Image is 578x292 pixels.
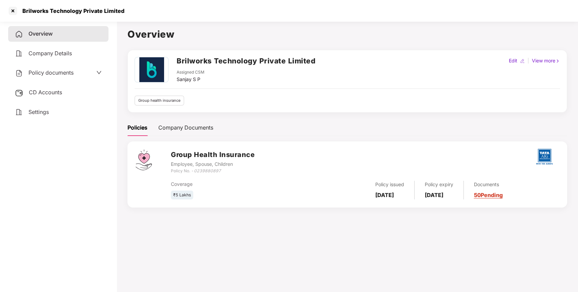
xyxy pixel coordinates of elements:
div: Group health insurance [135,96,184,105]
div: Policies [127,123,147,132]
div: Policy No. - [171,168,255,174]
a: 50 Pending [474,192,503,198]
div: | [526,57,531,64]
img: svg+xml;base64,PHN2ZyB4bWxucz0iaHR0cDovL3d3dy53My5vcmcvMjAwMC9zdmciIHdpZHRoPSIyNCIgaGVpZ2h0PSIyNC... [15,30,23,38]
div: Brilworks Technology Private Limited [18,7,124,14]
img: svg+xml;base64,PHN2ZyB3aWR0aD0iMjUiIGhlaWdodD0iMjQiIHZpZXdCb3g9IjAgMCAyNSAyNCIgZmlsbD0ibm9uZSIgeG... [15,89,23,97]
div: ₹5 Lakhs [171,191,193,200]
span: Company Details [28,50,72,57]
div: Documents [474,181,503,188]
h2: Brilworks Technology Private Limited [177,55,315,66]
img: rightIcon [555,59,560,63]
b: [DATE] [375,192,394,198]
img: editIcon [520,59,525,63]
b: [DATE] [425,192,443,198]
div: Company Documents [158,123,213,132]
h1: Overview [127,27,567,42]
div: Edit [507,57,519,64]
span: down [96,70,102,75]
img: svg+xml;base64,PHN2ZyB4bWxucz0iaHR0cDovL3d3dy53My5vcmcvMjAwMC9zdmciIHdpZHRoPSIyNCIgaGVpZ2h0PSIyNC... [15,50,23,58]
div: Employee, Spouse, Children [171,160,255,168]
img: svg+xml;base64,PHN2ZyB4bWxucz0iaHR0cDovL3d3dy53My5vcmcvMjAwMC9zdmciIHdpZHRoPSIyNCIgaGVpZ2h0PSIyNC... [15,69,23,77]
span: CD Accounts [29,89,62,96]
h3: Group Health Insurance [171,150,255,160]
span: Overview [28,30,53,37]
span: Settings [28,109,49,115]
img: tatag.png [533,145,556,169]
img: svg+xml;base64,PHN2ZyB4bWxucz0iaHR0cDovL3d3dy53My5vcmcvMjAwMC9zdmciIHdpZHRoPSI0Ny43MTQiIGhlaWdodD... [136,150,152,170]
img: download.jpg [136,57,167,82]
div: Coverage [171,180,300,188]
div: Sanjay S P [177,76,204,83]
div: Policy expiry [425,181,453,188]
div: Policy issued [375,181,404,188]
i: 0239880897 [194,168,221,173]
span: Policy documents [28,69,74,76]
div: View more [531,57,561,64]
img: svg+xml;base64,PHN2ZyB4bWxucz0iaHR0cDovL3d3dy53My5vcmcvMjAwMC9zdmciIHdpZHRoPSIyNCIgaGVpZ2h0PSIyNC... [15,108,23,116]
div: Assigned CSM [177,69,204,76]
